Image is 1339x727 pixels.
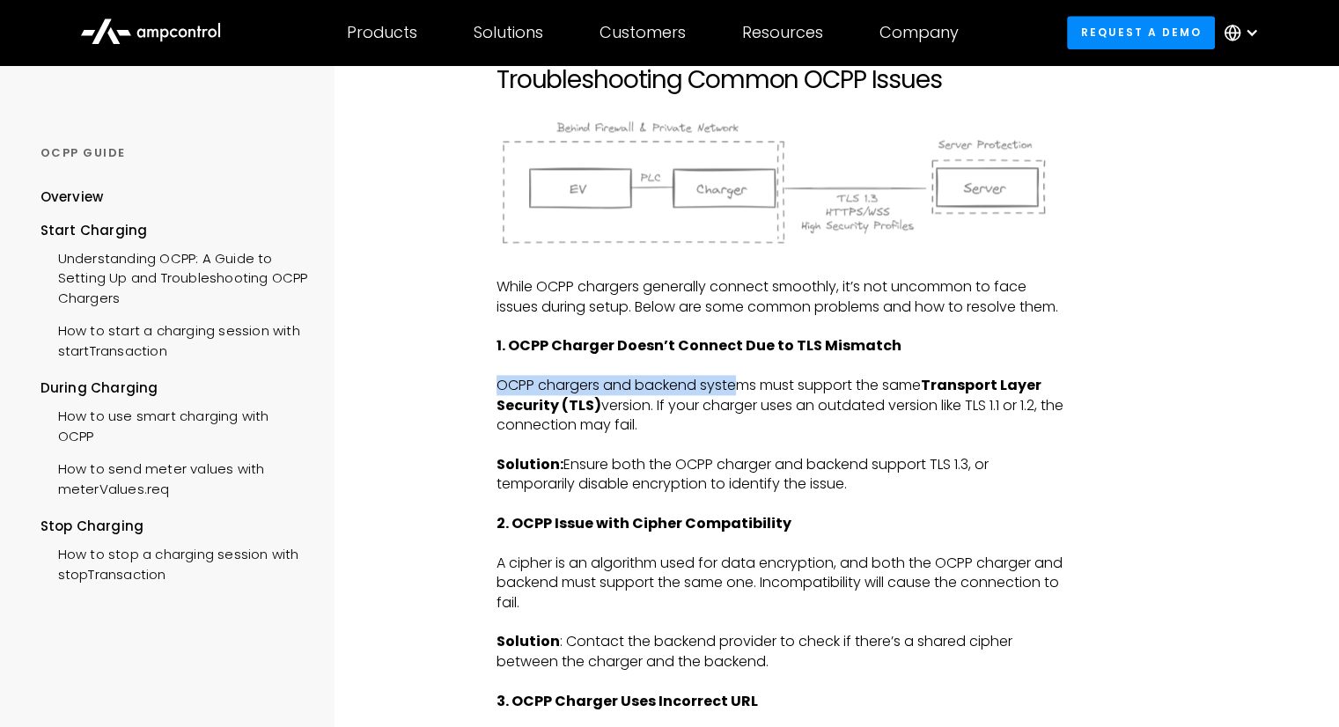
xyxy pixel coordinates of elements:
strong: 2. OCPP Issue with Cipher Compatibility [497,513,791,533]
p: A cipher is an algorithm used for data encryption, and both the OCPP charger and backend must sup... [497,554,1064,613]
p: : Contact the backend provider to check if there’s a shared cipher between the charger and the ba... [497,632,1064,672]
strong: Solution [497,631,560,651]
a: How to use smart charging with OCPP [40,398,308,451]
div: Resources [742,23,823,42]
a: How to send meter values with meterValues.req [40,451,308,503]
strong: Solution: [497,454,563,474]
div: Company [879,23,959,42]
div: OCPP GUIDE [40,145,308,161]
p: ‍ [497,94,1064,114]
p: ‍ [497,672,1064,691]
div: Customers [600,23,686,42]
a: Understanding OCPP: A Guide to Setting Up and Troubleshooting OCPP Chargers [40,240,308,312]
p: ‍ [497,356,1064,376]
div: During Charging [40,378,308,398]
p: ‍ [497,317,1064,336]
p: ‍ [497,495,1064,514]
p: ‍ [497,258,1064,277]
strong: Transport Layer Security (TLS) [497,375,1041,415]
strong: 1. OCPP Charger Doesn’t Connect Due to TLS Mismatch [497,335,901,356]
h2: Troubleshooting Common OCPP Issues [497,65,1064,95]
p: ‍ [497,533,1064,553]
a: Request a demo [1067,16,1215,48]
p: Ensure both the OCPP charger and backend support TLS 1.3, or temporarily disable encryption to id... [497,455,1064,495]
div: Start Charging [40,221,308,240]
a: How to stop a charging session with stopTransaction [40,536,308,589]
div: Solutions [474,23,543,42]
a: How to start a charging session with startTransaction [40,312,308,365]
div: Overview [40,187,104,207]
div: Stop Charging [40,517,308,536]
p: ‍ [497,435,1064,454]
p: While OCPP chargers generally connect smoothly, it’s not uncommon to face issues during setup. Be... [497,277,1064,317]
p: OCPP chargers and backend systems must support the same version. If your charger uses an outdated... [497,376,1064,435]
a: Overview [40,187,104,220]
strong: 3. OCPP Charger Uses Incorrect URL [497,691,758,711]
img: OCPP security [497,114,1064,249]
div: Products [347,23,417,42]
p: ‍ [497,613,1064,632]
